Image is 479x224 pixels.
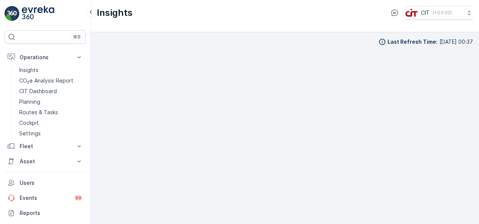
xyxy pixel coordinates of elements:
img: cit-logo_pOk6rL0.png [405,9,418,17]
a: CIT Dashboard [16,86,86,97]
button: CIT(+03:00) [405,6,473,20]
p: CIT Dashboard [19,87,57,95]
p: Settings [19,130,41,137]
p: CO₂e Analysis Report [19,77,73,84]
p: [DATE] 00:37 [439,38,473,46]
p: Fleet [20,143,71,150]
p: Planning [19,98,40,106]
a: Planning [16,97,86,107]
p: Users [20,179,83,187]
p: 99 [75,195,81,201]
button: Operations [5,50,86,65]
a: Reports [5,206,86,221]
p: Events [20,194,69,202]
p: Asset [20,158,71,165]
button: Fleet [5,139,86,154]
p: Insights [97,7,133,19]
p: ⌘B [73,34,81,40]
p: ( +03:00 ) [433,10,452,16]
img: logo [5,6,20,21]
a: Users [5,175,86,190]
p: Cockpit [19,119,39,127]
p: CIT [421,9,430,17]
button: Asset [5,154,86,169]
a: Settings [16,128,86,139]
a: Routes & Tasks [16,107,86,118]
p: Reports [20,209,83,217]
img: logo_light-DOdMpM7g.png [22,6,54,21]
p: Operations [20,54,71,61]
a: Cockpit [16,118,86,128]
p: Routes & Tasks [19,109,58,116]
a: Insights [16,65,86,75]
a: CO₂e Analysis Report [16,75,86,86]
p: Last Refresh Time : [387,38,438,46]
a: Events99 [5,190,86,206]
p: Insights [19,66,38,74]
